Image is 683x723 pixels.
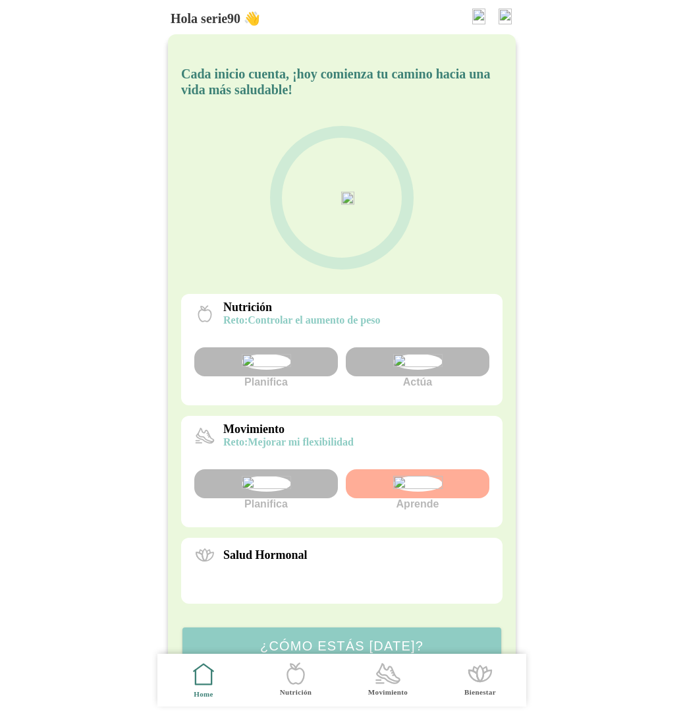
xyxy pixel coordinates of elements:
p: Movimiento [223,422,354,436]
p: Salud Hormonal [223,548,308,562]
p: Mejorar mi flexibilidad [223,436,354,448]
div: Planifica [194,469,338,510]
div: Planifica [194,347,338,388]
ion-label: Nutrición [279,687,311,697]
h5: Hola serie90 👋 [171,11,260,26]
p: Controlar el aumento de peso [223,314,381,326]
ion-label: Bienestar [464,687,496,697]
div: Actúa [346,347,489,388]
ion-label: Movimiento [368,687,407,697]
h5: Cada inicio cuenta, ¡hoy comienza tu camino hacia una vida más saludable! [181,66,503,98]
ion-label: Home [194,689,213,699]
div: Aprende [346,469,489,510]
span: reto: [223,314,248,326]
p: Nutrición [223,301,381,314]
ion-button: ¿Cómo estás [DATE]? [182,627,501,664]
span: reto: [223,436,248,448]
